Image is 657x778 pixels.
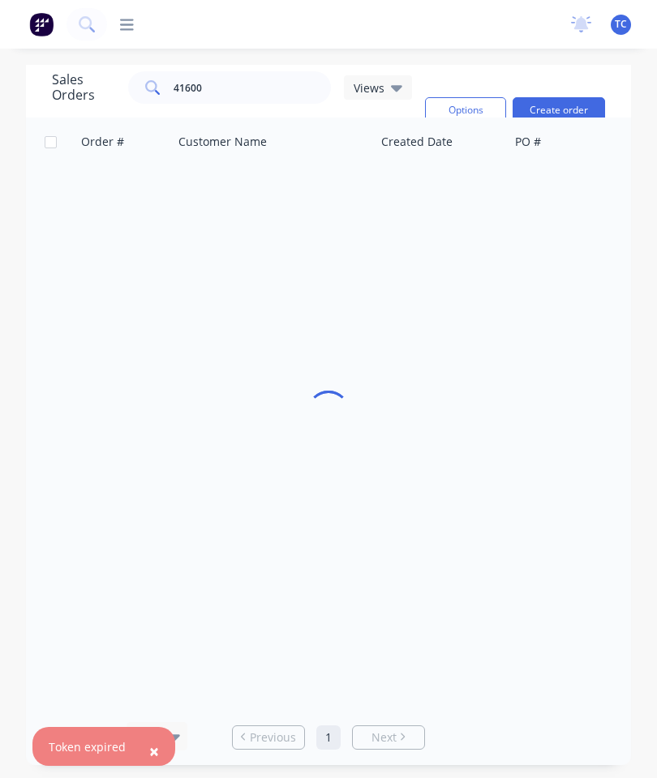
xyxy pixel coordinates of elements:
[174,71,332,104] input: Search...
[381,134,453,150] div: Created Date
[425,97,506,123] button: Options
[354,79,384,96] span: Views
[316,725,341,750] a: Page 1 is your current page
[133,732,175,771] button: Close
[49,738,126,755] div: Token expired
[52,72,115,103] h1: Sales Orders
[81,134,124,150] div: Order #
[615,17,627,32] span: TC
[353,729,424,746] a: Next page
[250,729,296,746] span: Previous
[371,729,397,746] span: Next
[29,12,54,36] img: Factory
[225,725,432,750] ul: Pagination
[178,134,267,150] div: Customer Name
[149,740,159,763] span: ×
[513,97,605,123] button: Create order
[233,729,304,746] a: Previous page
[515,134,541,150] div: PO #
